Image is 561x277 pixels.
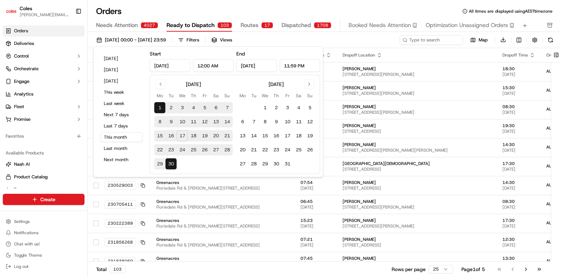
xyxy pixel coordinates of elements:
div: Favorites [3,131,85,142]
span: [DATE] [502,91,535,96]
button: 28 [222,144,233,156]
span: API Documentation [66,102,113,109]
button: 12 [304,116,316,127]
button: 5 [199,102,210,113]
span: Chat with us! [14,241,40,247]
span: 17:30 [502,218,535,223]
button: 27 [237,158,248,170]
button: 11 [293,116,304,127]
span: Floriedale Rd & [PERSON_NAME][STREET_ADDRESS] [156,223,289,229]
span: [PERSON_NAME] [343,180,491,185]
span: Orders [14,28,28,34]
span: [PERSON_NAME] [343,218,491,223]
button: 7 [222,102,233,113]
th: Monday [154,92,165,99]
span: [STREET_ADDRESS] [343,166,491,172]
span: 08:30 [502,104,535,110]
p: Welcome 👋 [7,28,128,39]
a: Returns [6,186,82,193]
button: 1 [259,102,271,113]
a: 💻API Documentation [56,99,115,112]
button: Last week [101,99,143,108]
span: Control [14,53,29,59]
button: 26 [199,144,210,156]
span: Needs Attention [96,21,138,29]
button: Settings [3,217,85,226]
span: Floriedale Rd & [PERSON_NAME][STREET_ADDRESS] [156,185,289,191]
span: [STREET_ADDRESS][PERSON_NAME][PERSON_NAME] [343,147,491,153]
button: 18 [293,130,304,141]
button: 30 [165,158,177,170]
button: 12 [199,116,210,127]
span: 07:54 [300,180,331,185]
button: Next 7 days [101,110,143,120]
span: Dispatched [282,21,311,29]
th: Tuesday [248,92,259,99]
span: Knowledge Base [14,102,54,109]
span: [DATE] [502,223,535,229]
span: Greenacres [156,256,289,261]
span: [PERSON_NAME] [343,123,491,128]
button: [DATE] [101,76,143,86]
span: 08:30 [502,199,535,204]
button: 31 [282,158,293,170]
input: Type to search [400,35,463,45]
button: 14 [222,116,233,127]
button: Views [208,35,235,45]
span: Create [40,196,55,203]
button: 230705411 [104,200,145,209]
button: Go to next month [304,79,314,89]
button: 13 [237,130,248,141]
button: Product Catalog [3,171,85,183]
div: 📗 [7,103,13,108]
button: 24 [177,144,188,156]
span: Booked Needs Attention [349,21,411,29]
span: 07:45 [300,256,331,261]
div: [DATE] [186,81,201,88]
span: 230529003 [108,183,133,188]
button: Orchestrate [3,63,85,74]
span: Floriedale Rd & [PERSON_NAME][STREET_ADDRESS] [156,204,289,210]
button: 15 [259,130,271,141]
button: Promise [3,114,85,125]
th: Friday [282,92,293,99]
span: Engage [14,78,29,85]
th: Sunday [304,92,316,99]
span: Returns [14,186,30,193]
span: [STREET_ADDRESS] [343,128,491,134]
button: This week [101,87,143,97]
span: [DATE] [502,128,535,134]
a: Analytics [3,88,85,100]
label: End [236,51,245,57]
button: 28 [248,158,259,170]
button: 14 [248,130,259,141]
span: Greenacres [156,180,289,185]
div: Page 1 of 5 [461,266,485,273]
span: 06:45 [300,199,331,204]
span: [DATE] [300,223,331,229]
button: [PERSON_NAME][EMAIL_ADDRESS][DOMAIN_NAME] [20,12,70,18]
span: 14:30 [502,142,535,147]
button: Nash AI [3,159,85,170]
button: Refresh [546,35,555,45]
button: 24 [282,144,293,156]
div: Start new chat [24,67,115,74]
span: Views [220,37,232,43]
button: 22 [259,144,271,156]
div: 💻 [59,103,65,108]
a: 📗Knowledge Base [4,99,56,112]
div: 103 [109,265,126,273]
th: Sunday [222,92,233,99]
span: [STREET_ADDRESS] [343,242,491,248]
span: [DATE] [502,147,535,153]
button: 23 [271,144,282,156]
span: 12:30 [502,237,535,242]
button: 15 [154,130,165,141]
button: 29 [154,158,165,170]
h1: Orders [96,6,122,17]
button: 10 [177,116,188,127]
span: [STREET_ADDRESS] [343,185,491,191]
button: Start new chat [119,69,128,78]
span: Notifications [14,230,39,236]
